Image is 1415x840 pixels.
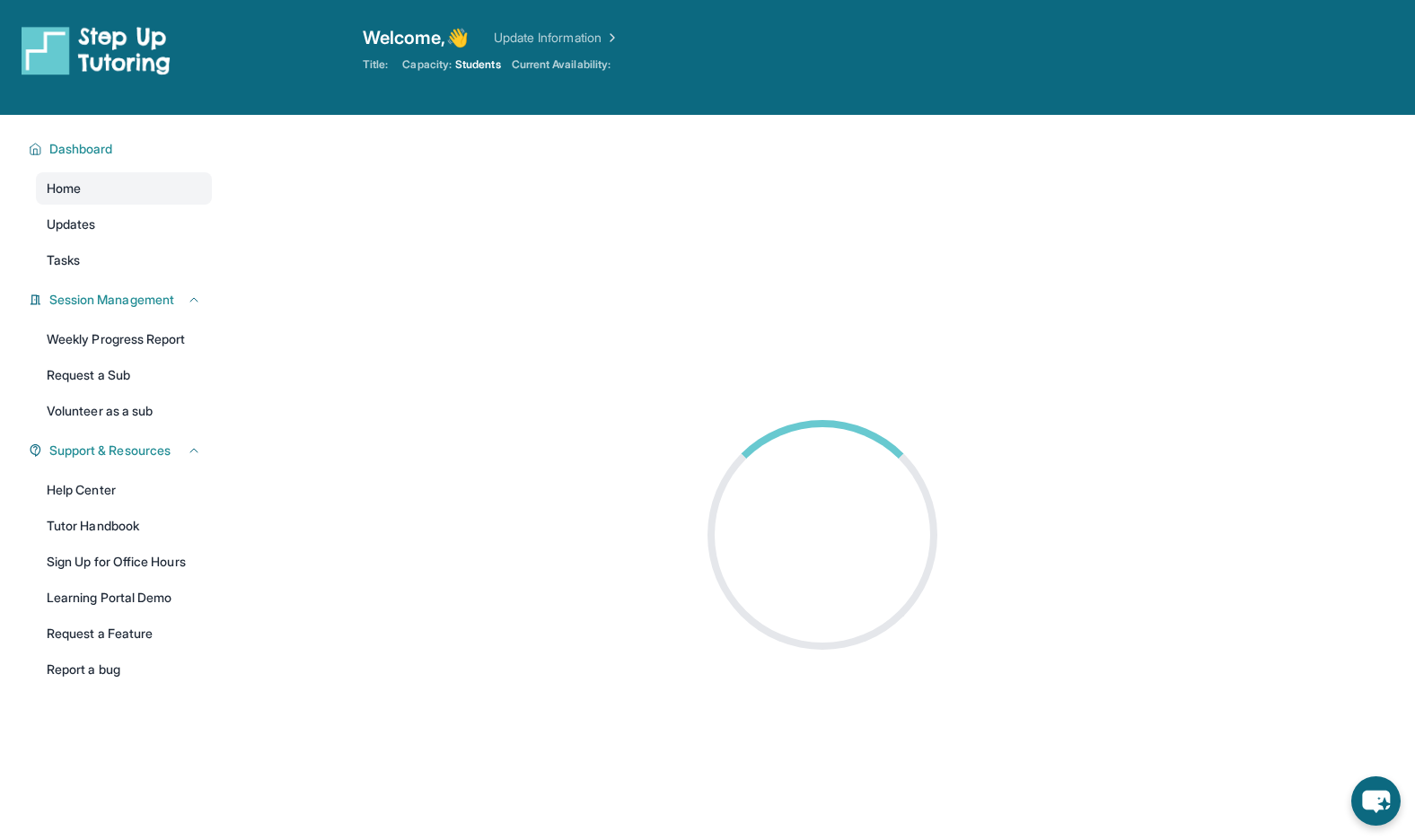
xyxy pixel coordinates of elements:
[36,359,212,391] a: Request a Sub
[494,29,620,47] a: Update Information
[36,323,212,355] a: Weekly Progress Report
[602,29,620,47] img: Chevron Right
[36,617,212,650] a: Request a Feature
[36,546,212,578] a: Sign Up for Office Hours
[363,25,469,50] span: Welcome, 👋
[49,291,174,309] span: Session Management
[455,57,501,72] span: Students
[42,140,201,158] button: Dashboard
[47,215,96,233] span: Updates
[49,140,113,158] span: Dashboard
[22,25,171,75] img: logo
[363,57,388,72] span: Title:
[512,57,611,72] span: Current Availability:
[42,442,201,459] button: Support & Resources
[49,442,171,459] span: Support & Resources
[47,179,81,197] span: Home
[36,172,212,205] a: Home
[42,291,201,309] button: Session Management
[36,653,212,686] a: Report a bug
[1351,776,1401,826] button: chat-button
[36,582,212,614] a: Learning Portal Demo
[36,244,212,276] a: Tasks
[36,395,212,427] a: Volunteer as a sub
[47,251,80,269] span: Tasks
[36,474,212,506] a: Help Center
[402,57,452,72] span: Capacity:
[36,208,212,241] a: Updates
[36,510,212,542] a: Tutor Handbook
